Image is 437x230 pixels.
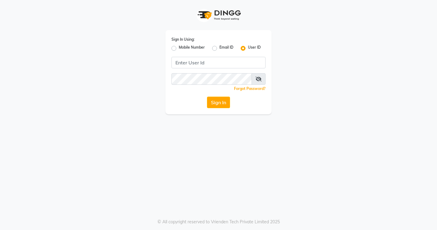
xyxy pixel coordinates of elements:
label: Sign In Using: [171,37,195,42]
label: User ID [248,45,261,52]
a: Forgot Password? [234,86,266,91]
input: Username [171,73,252,85]
button: Sign In [207,97,230,108]
img: logo1.svg [194,6,243,24]
label: Email ID [219,45,233,52]
label: Mobile Number [179,45,205,52]
input: Username [171,57,266,68]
